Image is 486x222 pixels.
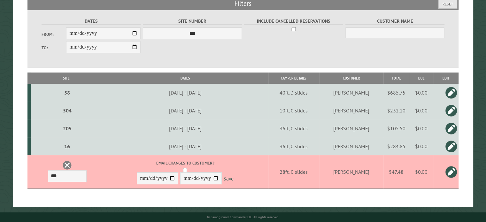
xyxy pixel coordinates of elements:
div: 504 [33,107,101,114]
div: [DATE] - [DATE] [103,89,267,96]
td: [PERSON_NAME] [319,137,383,155]
th: Dates [102,73,268,84]
div: [DATE] - [DATE] [103,107,267,114]
td: 36ft, 0 slides [268,119,319,137]
td: $0.00 [409,119,434,137]
th: Customer [319,73,383,84]
th: Camper Details [268,73,319,84]
label: Include Cancelled Reservations [244,18,343,25]
div: [DATE] - [DATE] [103,125,267,132]
td: [PERSON_NAME] [319,102,383,119]
div: - [103,160,267,186]
td: [PERSON_NAME] [319,119,383,137]
small: © Campground Commander LLC. All rights reserved. [207,215,279,219]
td: $105.50 [383,119,409,137]
td: $284.85 [383,137,409,155]
th: Total [383,73,409,84]
td: [PERSON_NAME] [319,155,383,189]
label: Email changes to customer? [103,160,267,166]
div: 58 [33,89,101,96]
label: From: [42,31,66,37]
label: Dates [42,18,141,25]
label: To: [42,45,66,51]
th: Edit [434,73,459,84]
td: $47.48 [383,155,409,189]
div: [DATE] - [DATE] [103,143,267,149]
td: $685.75 [383,84,409,102]
td: 28ft, 0 slides [268,155,319,189]
td: 10ft, 0 slides [268,102,319,119]
td: $0.00 [409,84,434,102]
label: Site Number [143,18,242,25]
td: [PERSON_NAME] [319,84,383,102]
td: $0.00 [409,155,434,189]
label: Customer Name [345,18,445,25]
td: 36ft, 0 slides [268,137,319,155]
td: $0.00 [409,137,434,155]
div: 205 [33,125,101,132]
a: Save [223,175,233,182]
th: Site [31,73,102,84]
th: Due [409,73,434,84]
td: $0.00 [409,102,434,119]
div: 16 [33,143,101,149]
a: Delete this reservation [62,160,72,170]
td: 40ft, 3 slides [268,84,319,102]
td: $232.10 [383,102,409,119]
